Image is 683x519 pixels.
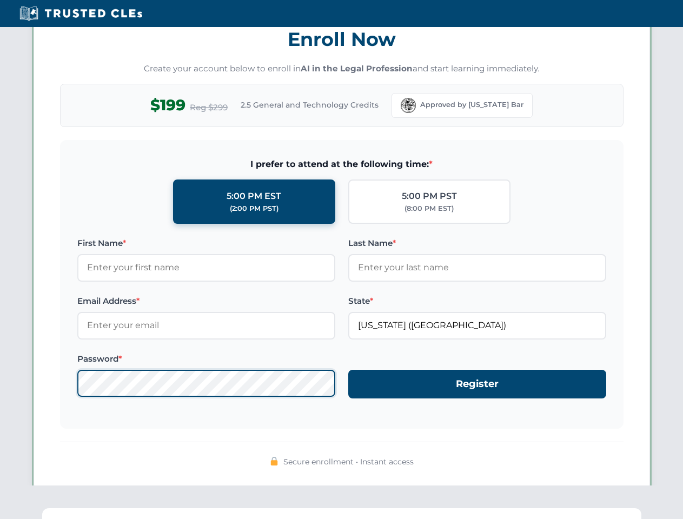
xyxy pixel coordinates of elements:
[77,237,335,250] label: First Name
[77,312,335,339] input: Enter your email
[60,63,624,75] p: Create your account below to enroll in and start learning immediately.
[301,63,413,74] strong: AI in the Legal Profession
[283,456,414,468] span: Secure enrollment • Instant access
[402,189,457,203] div: 5:00 PM PST
[77,254,335,281] input: Enter your first name
[150,93,185,117] span: $199
[348,237,606,250] label: Last Name
[230,203,278,214] div: (2:00 PM PST)
[241,99,379,111] span: 2.5 General and Technology Credits
[190,101,228,114] span: Reg $299
[227,189,281,203] div: 5:00 PM EST
[348,370,606,398] button: Register
[348,254,606,281] input: Enter your last name
[348,295,606,308] label: State
[77,157,606,171] span: I prefer to attend at the following time:
[77,352,335,365] label: Password
[16,5,145,22] img: Trusted CLEs
[420,99,523,110] span: Approved by [US_STATE] Bar
[348,312,606,339] input: Florida (FL)
[270,457,278,465] img: 🔒
[405,203,454,214] div: (8:00 PM EST)
[77,295,335,308] label: Email Address
[401,98,416,113] img: Florida Bar
[60,22,624,56] h3: Enroll Now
